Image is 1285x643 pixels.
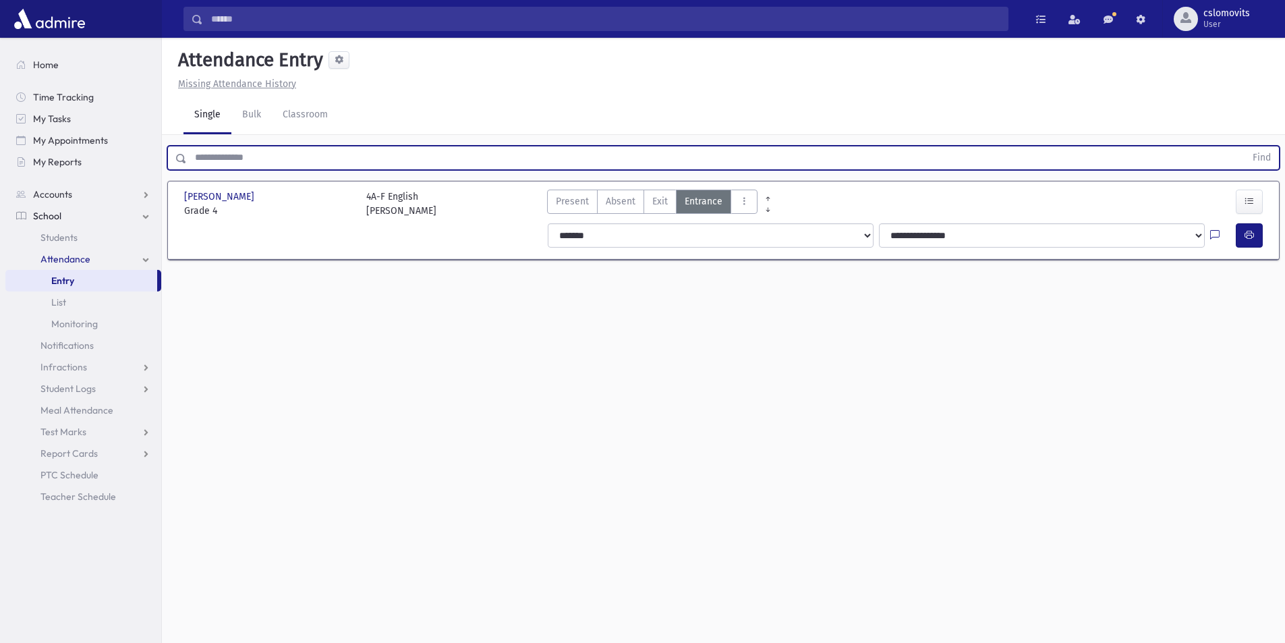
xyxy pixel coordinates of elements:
[33,210,61,222] span: School
[652,194,668,208] span: Exit
[5,356,161,378] a: Infractions
[33,59,59,71] span: Home
[173,49,323,72] h5: Attendance Entry
[5,378,161,399] a: Student Logs
[40,469,98,481] span: PTC Schedule
[173,78,296,90] a: Missing Attendance History
[40,383,96,395] span: Student Logs
[556,194,589,208] span: Present
[1203,8,1250,19] span: cslomovits
[33,113,71,125] span: My Tasks
[5,464,161,486] a: PTC Schedule
[40,253,90,265] span: Attendance
[547,190,758,218] div: AttTypes
[51,275,74,287] span: Entry
[40,339,94,352] span: Notifications
[606,194,635,208] span: Absent
[5,205,161,227] a: School
[5,151,161,173] a: My Reports
[184,204,353,218] span: Grade 4
[5,421,161,443] a: Test Marks
[5,291,161,313] a: List
[178,78,296,90] u: Missing Attendance History
[183,96,231,134] a: Single
[40,231,78,244] span: Students
[5,248,161,270] a: Attendance
[685,194,722,208] span: Entrance
[203,7,1008,31] input: Search
[5,86,161,108] a: Time Tracking
[5,313,161,335] a: Monitoring
[51,318,98,330] span: Monitoring
[33,188,72,200] span: Accounts
[51,296,66,308] span: List
[5,54,161,76] a: Home
[5,130,161,151] a: My Appointments
[1245,146,1279,169] button: Find
[1203,19,1250,30] span: User
[5,184,161,205] a: Accounts
[40,361,87,373] span: Infractions
[40,404,113,416] span: Meal Attendance
[5,227,161,248] a: Students
[272,96,339,134] a: Classroom
[33,134,108,146] span: My Appointments
[5,108,161,130] a: My Tasks
[33,91,94,103] span: Time Tracking
[40,426,86,438] span: Test Marks
[40,491,116,503] span: Teacher Schedule
[184,190,257,204] span: [PERSON_NAME]
[366,190,436,218] div: 4A-F English [PERSON_NAME]
[40,447,98,459] span: Report Cards
[5,270,157,291] a: Entry
[5,443,161,464] a: Report Cards
[5,335,161,356] a: Notifications
[231,96,272,134] a: Bulk
[33,156,82,168] span: My Reports
[11,5,88,32] img: AdmirePro
[5,399,161,421] a: Meal Attendance
[5,486,161,507] a: Teacher Schedule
